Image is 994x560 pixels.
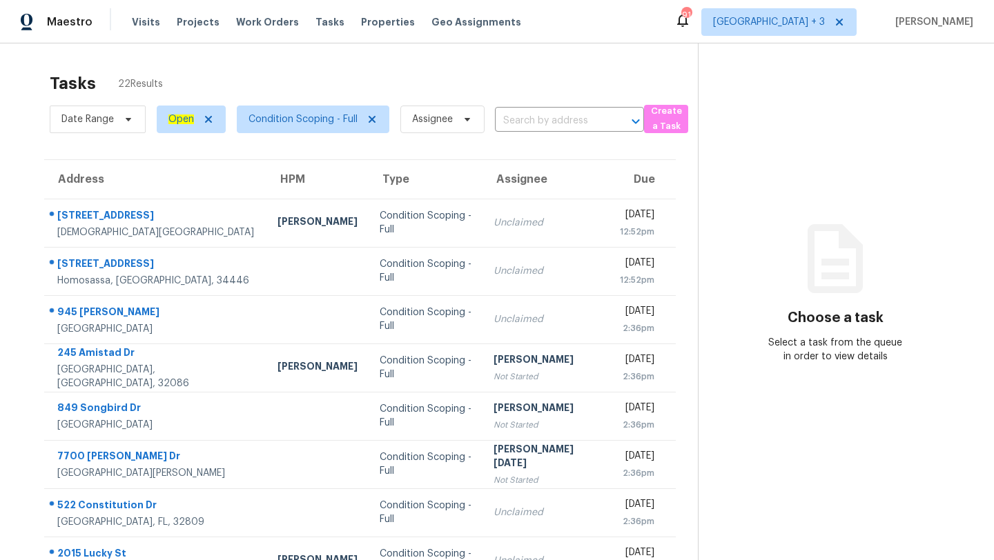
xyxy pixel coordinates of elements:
div: [GEOGRAPHIC_DATA] [57,418,255,432]
div: [DATE] [620,497,654,514]
span: Projects [177,15,220,29]
th: Assignee [483,160,609,199]
div: 2:36pm [620,418,654,432]
div: [DATE] [620,401,654,418]
div: 2:36pm [620,466,654,480]
span: Maestro [47,15,92,29]
div: [STREET_ADDRESS] [57,208,255,226]
div: [DATE] [620,352,654,370]
div: 945 [PERSON_NAME] [57,305,255,322]
div: [GEOGRAPHIC_DATA][PERSON_NAME] [57,466,255,480]
th: HPM [266,160,369,199]
span: Visits [132,15,160,29]
div: Condition Scoping - Full [380,209,471,237]
div: Unclaimed [494,264,598,278]
div: [DATE] [620,304,654,321]
div: Select a task from the queue in order to view details [767,336,904,363]
div: [GEOGRAPHIC_DATA] [57,322,255,336]
th: Type [369,160,483,199]
div: Condition Scoping - Full [380,354,471,381]
div: Condition Scoping - Full [380,257,471,285]
h2: Tasks [50,77,96,90]
div: [PERSON_NAME] [277,214,358,232]
input: Search by address [495,110,605,132]
div: Homosassa, [GEOGRAPHIC_DATA], 34446 [57,274,255,288]
div: 7700 [PERSON_NAME] Dr [57,449,255,466]
span: [GEOGRAPHIC_DATA] + 3 [713,15,825,29]
div: 12:52pm [620,273,654,287]
div: Condition Scoping - Full [380,450,471,478]
div: 849 Songbird Dr [57,401,255,418]
span: Condition Scoping - Full [248,112,358,126]
th: Address [44,160,266,199]
div: [PERSON_NAME] [494,401,598,418]
div: 522 Constitution Dr [57,498,255,515]
span: Geo Assignments [431,15,521,29]
div: 2:36pm [620,370,654,383]
div: 245 Amistad Dr [57,346,255,363]
div: 2:36pm [620,514,654,528]
div: [PERSON_NAME][DATE] [494,442,598,473]
div: Condition Scoping - Full [380,306,471,333]
div: [GEOGRAPHIC_DATA], FL, 32809 [57,515,255,529]
div: Not Started [494,473,598,487]
div: [PERSON_NAME] [277,359,358,377]
div: [PERSON_NAME] [494,352,598,370]
div: 2:36pm [620,321,654,335]
div: Unclaimed [494,216,598,230]
div: 91 [681,8,691,22]
div: Condition Scoping - Full [380,402,471,430]
div: [DATE] [620,208,654,225]
div: [DATE] [620,449,654,466]
div: 12:52pm [620,225,654,239]
button: Open [626,112,645,131]
div: Unclaimed [494,312,598,326]
span: Assignee [412,112,453,126]
span: [PERSON_NAME] [890,15,973,29]
div: [DEMOGRAPHIC_DATA][GEOGRAPHIC_DATA] [57,226,255,239]
span: Work Orders [236,15,299,29]
th: Due [609,160,676,199]
span: Date Range [61,112,114,126]
div: [STREET_ADDRESS] [57,257,255,274]
div: Condition Scoping - Full [380,499,471,526]
span: Properties [361,15,415,29]
button: Create a Task [644,105,688,133]
div: [DATE] [620,256,654,273]
ah_el_jm_1744035306855: Open [168,114,194,124]
span: Create a Task [651,103,681,135]
div: Unclaimed [494,506,598,519]
span: 22 Results [118,77,163,91]
h3: Choose a task [788,311,884,325]
div: [GEOGRAPHIC_DATA], [GEOGRAPHIC_DATA], 32086 [57,363,255,390]
span: Tasks [315,17,344,27]
div: Not Started [494,370,598,383]
div: Not Started [494,418,598,432]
